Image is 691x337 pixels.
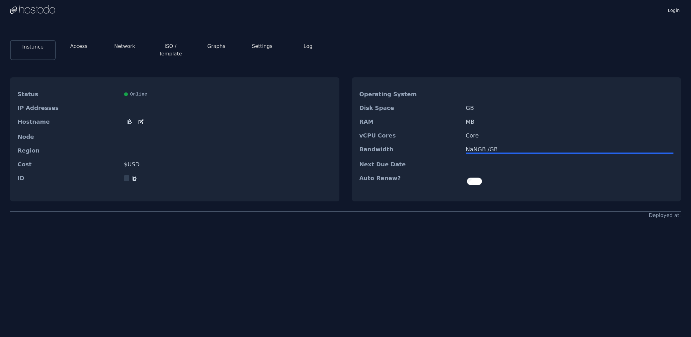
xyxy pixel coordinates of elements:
[18,175,119,181] dt: ID
[22,43,44,51] button: Instance
[18,148,119,154] dt: Region
[18,119,119,126] dt: Hostname
[359,161,461,168] dt: Next Due Date
[359,146,461,154] dt: Bandwidth
[252,43,273,50] button: Settings
[18,105,119,111] dt: IP Addresses
[207,43,225,50] button: Graphs
[10,5,55,15] img: Logo
[18,161,119,168] dt: Cost
[466,105,673,111] dd: GB
[70,43,87,50] button: Access
[359,119,461,125] dt: RAM
[667,6,681,13] a: Login
[466,146,673,153] div: NaN GB / GB
[18,91,119,97] dt: Status
[466,119,673,125] dd: MB
[359,175,461,188] dt: Auto Renew?
[466,132,673,139] dd: Core
[359,132,461,139] dt: vCPU Cores
[649,212,681,219] div: Deployed at:
[114,43,135,50] button: Network
[124,161,332,168] dd: $ USD
[18,134,119,140] dt: Node
[304,43,313,50] button: Log
[124,91,332,97] div: Online
[359,105,461,111] dt: Disk Space
[359,91,461,97] dt: Operating System
[153,43,188,58] button: ISO / Template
